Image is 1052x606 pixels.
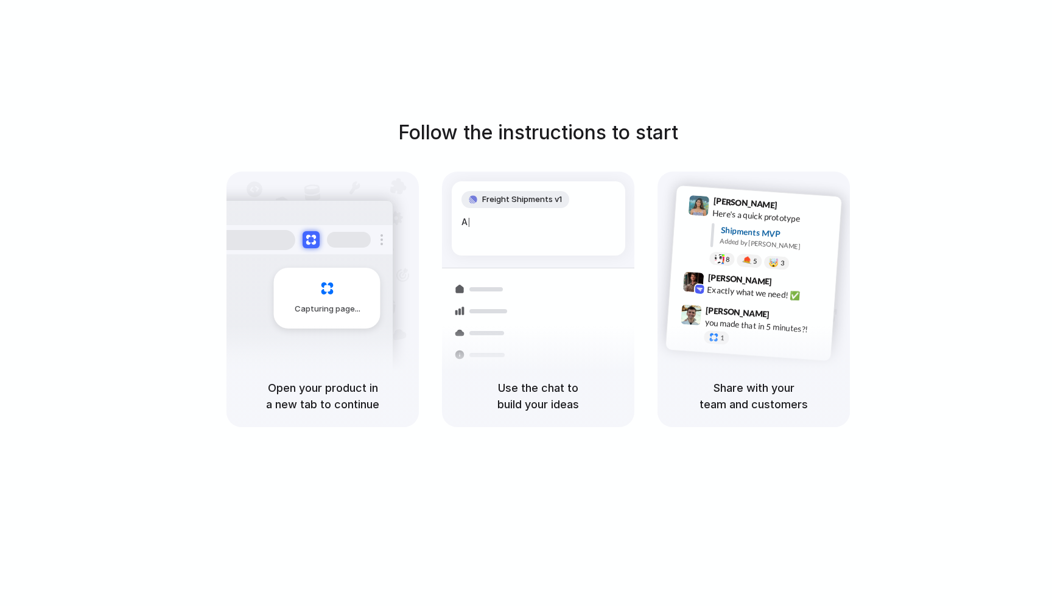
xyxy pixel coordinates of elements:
div: you made that in 5 minutes?! [704,316,826,336]
span: 9:47 AM [773,309,798,324]
span: 5 [753,258,757,265]
span: 1 [720,335,724,341]
h1: Follow the instructions to start [398,118,678,147]
h5: Share with your team and customers [672,380,835,413]
span: 9:41 AM [781,200,806,215]
div: Here's a quick prototype [712,207,834,228]
span: 3 [780,260,785,266]
span: 9:42 AM [776,277,801,291]
h5: Open your product in a new tab to continue [241,380,404,413]
span: Freight Shipments v1 [482,193,562,206]
h5: Use the chat to build your ideas [457,380,620,413]
span: 8 [726,256,730,263]
span: | [468,217,471,227]
div: 🤯 [769,258,779,267]
div: Shipments MVP [720,224,833,244]
span: [PERSON_NAME] [713,194,777,212]
span: Capturing page [295,303,362,315]
div: Exactly what we need! ✅ [707,284,829,304]
span: [PERSON_NAME] [707,271,772,288]
div: Added by [PERSON_NAME] [720,236,832,254]
div: A [461,215,615,229]
span: [PERSON_NAME] [706,304,770,321]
